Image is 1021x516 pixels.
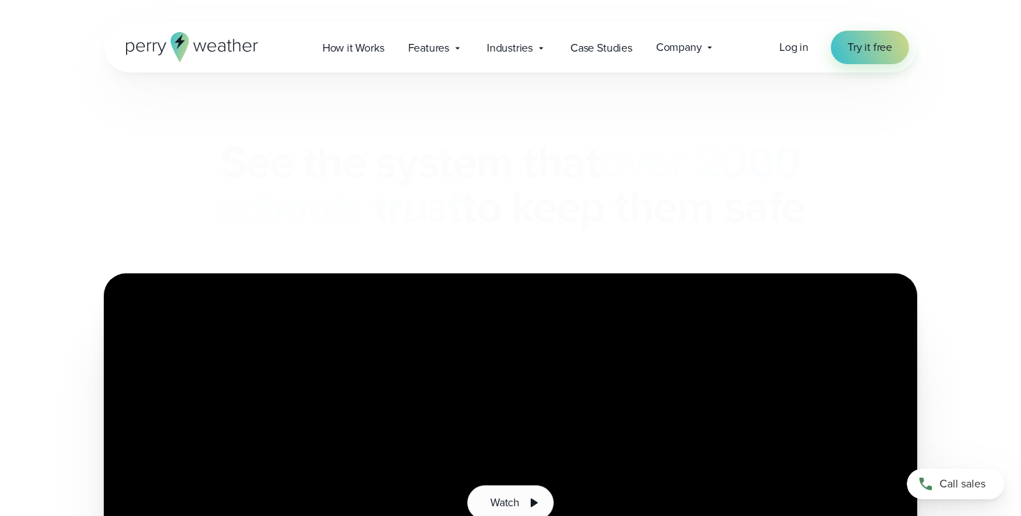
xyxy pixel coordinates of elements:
a: Log in [779,39,809,56]
a: Case Studies [559,33,644,62]
span: How it Works [322,40,384,56]
span: Try it free [848,39,892,56]
span: Company [656,39,702,56]
span: Case Studies [570,40,632,56]
a: Call sales [907,469,1004,499]
a: How it Works [311,33,396,62]
a: Try it free [831,31,909,64]
span: Industries [487,40,533,56]
span: Watch [490,494,520,511]
span: Log in [779,39,809,55]
span: Call sales [940,476,985,492]
span: Features [408,40,449,56]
